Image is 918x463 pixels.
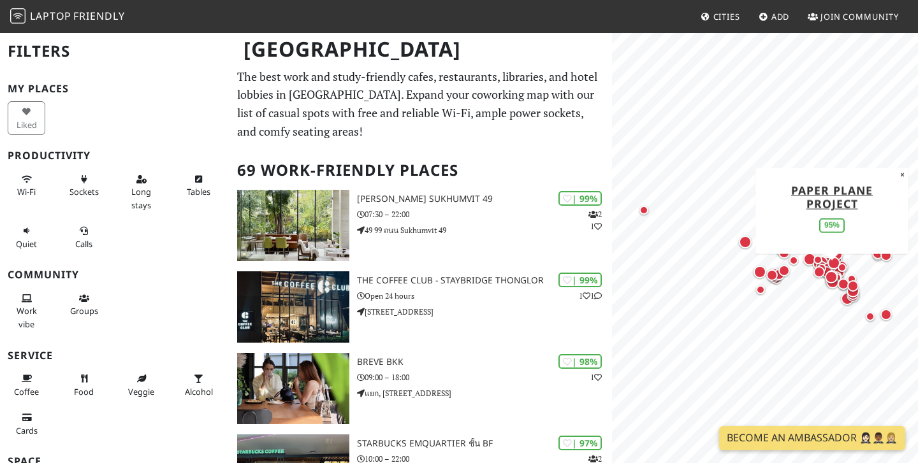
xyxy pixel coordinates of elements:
div: Map marker [773,243,789,259]
p: Open 24 hours [357,290,612,302]
p: 09:00 – 18:00 [357,371,612,383]
p: 07:30 – 22:00 [357,208,612,220]
div: Map marker [834,260,850,275]
div: Map marker [768,238,785,254]
div: Map marker [810,252,826,267]
h3: Starbucks EmQuartier ชั้น BF [357,438,612,449]
a: Kay’s Sukhumvit 49 | 99% 21 [PERSON_NAME] Sukhumvit 49 07:30 – 22:00 49 99 ถนน Sukhumvit 49 [229,190,612,261]
div: Map marker [636,203,652,218]
div: Map marker [835,276,852,292]
div: Map marker [845,278,861,294]
a: Join Community [803,5,904,28]
div: Map marker [810,256,827,273]
div: Map marker [769,272,784,287]
button: Groups [65,288,103,322]
div: Map marker [844,287,862,304]
span: Join Community [820,11,899,22]
p: 1 1 [579,290,602,302]
button: Long stays [122,169,160,215]
img: Breve BKK [237,353,349,424]
span: Work-friendly tables [187,186,210,197]
img: LaptopFriendly [10,8,25,24]
div: Map marker [768,265,783,280]
div: Map marker [776,245,792,261]
span: Veggie [128,386,154,397]
p: [STREET_ADDRESS] [357,306,612,318]
button: Calls [65,220,103,254]
a: Paper Plane Project [791,182,873,211]
div: | 99% [558,191,602,206]
div: Map marker [771,266,787,283]
div: Map marker [823,273,840,289]
span: Long stays [131,186,151,210]
h2: Filters [8,32,222,71]
span: Laptop [30,9,71,23]
div: Map marker [878,247,894,264]
div: | 97% [558,436,602,450]
span: People working [17,305,37,329]
img: THE COFFEE CLUB - Staybridge Thonglor [237,271,349,343]
div: Map marker [845,286,861,303]
button: Wi-Fi [8,169,45,203]
a: Become an Ambassador 🤵🏻‍♀️🤵🏾‍♂️🤵🏼‍♀️ [719,426,905,450]
div: Map marker [776,262,792,279]
span: Add [771,11,790,22]
div: Map marker [811,264,827,280]
span: Friendly [73,9,124,23]
div: Map marker [822,268,840,286]
div: Map marker [766,269,782,285]
h3: Productivity [8,150,222,162]
div: Map marker [736,233,754,251]
p: The best work and study-friendly cafes, restaurants, libraries, and hotel lobbies in [GEOGRAPHIC_... [237,68,604,141]
p: 1 [590,371,602,383]
p: 2 1 [588,208,602,232]
h3: THE COFFEE CLUB - Staybridge Thonglor [357,275,612,286]
span: Credit cards [16,425,38,436]
button: Alcohol [180,368,217,402]
button: Sockets [65,169,103,203]
a: Breve BKK | 98% 1 Breve BKK 09:00 – 18:00 แยก, [STREET_ADDRESS] [229,353,612,424]
div: Map marker [769,269,784,284]
div: Map marker [863,309,878,324]
div: Map marker [870,245,886,262]
span: Quiet [16,238,37,250]
span: Food [74,386,94,397]
div: Map marker [801,250,819,268]
h2: 69 Work-Friendly Places [237,151,604,190]
span: Alcohol [185,386,213,397]
span: Cities [713,11,740,22]
button: Food [65,368,103,402]
div: Map marker [878,306,894,323]
span: Stable Wi-Fi [17,186,36,197]
h3: Breve BKK [357,357,612,367]
div: Map marker [825,254,843,272]
div: | 99% [558,273,602,287]
div: | 98% [558,354,602,369]
div: Map marker [786,253,801,268]
img: Kay’s Sukhumvit 49 [237,190,349,261]
h3: [PERSON_NAME] Sukhumvit 49 [357,194,612,204]
div: Map marker [753,282,768,297]
a: Cities [696,5,745,28]
a: THE COFFEE CLUB - Staybridge Thonglor | 99% 11 THE COFFEE CLUB - Staybridge Thonglor Open 24 hour... [229,271,612,343]
button: Work vibe [8,288,45,334]
a: LaptopFriendly LaptopFriendly [10,6,125,28]
div: Map marker [844,271,859,287]
h3: Service [8,350,222,362]
span: Coffee [14,386,39,397]
button: Cards [8,407,45,441]
button: Veggie [122,368,160,402]
button: Coffee [8,368,45,402]
a: Add [754,5,795,28]
div: Map marker [764,267,780,283]
h3: My Places [8,83,222,95]
button: Close popup [896,167,908,182]
span: Power sockets [69,186,99,197]
button: Tables [180,169,217,203]
p: 49 99 ถนน Sukhumvit 49 [357,224,612,236]
span: Video/audio calls [75,238,92,250]
div: Map marker [751,263,769,281]
h1: [GEOGRAPHIC_DATA] [233,32,609,67]
span: Group tables [70,305,98,317]
div: Map marker [870,248,885,264]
